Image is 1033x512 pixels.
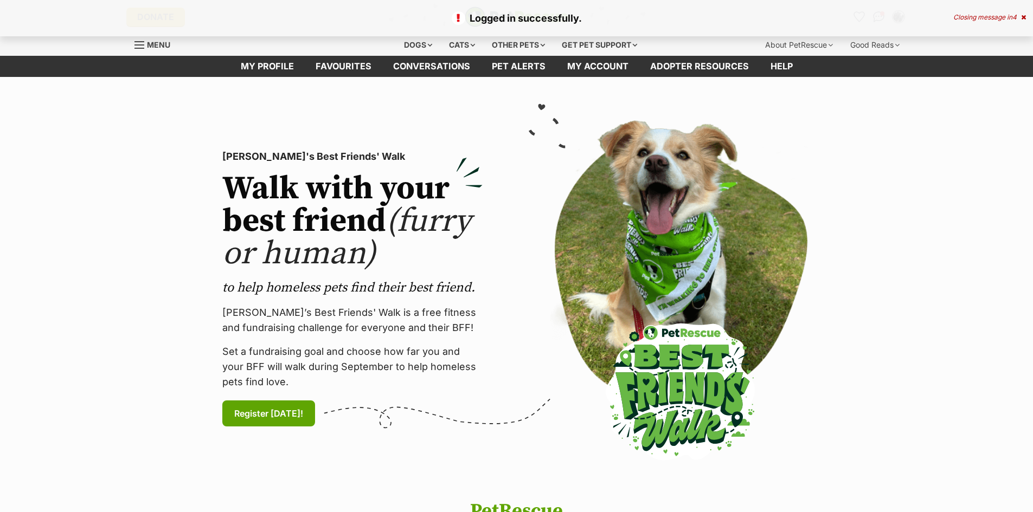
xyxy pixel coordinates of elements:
[305,56,382,77] a: Favourites
[234,407,303,420] span: Register [DATE]!
[758,34,840,56] div: About PetRescue
[222,149,483,164] p: [PERSON_NAME]'s Best Friends' Walk
[484,34,553,56] div: Other pets
[639,56,760,77] a: Adopter resources
[554,34,645,56] div: Get pet support
[230,56,305,77] a: My profile
[147,40,170,49] span: Menu
[222,305,483,335] p: [PERSON_NAME]’s Best Friends' Walk is a free fitness and fundraising challenge for everyone and t...
[222,173,483,270] h2: Walk with your best friend
[382,56,481,77] a: conversations
[481,56,556,77] a: Pet alerts
[222,201,471,274] span: (furry or human)
[556,56,639,77] a: My account
[222,344,483,390] p: Set a fundraising goal and choose how far you and your BFF will walk during September to help hom...
[396,34,440,56] div: Dogs
[441,34,483,56] div: Cats
[843,34,907,56] div: Good Reads
[134,34,178,54] a: Menu
[760,56,804,77] a: Help
[222,279,483,296] p: to help homeless pets find their best friend.
[222,400,315,426] a: Register [DATE]!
